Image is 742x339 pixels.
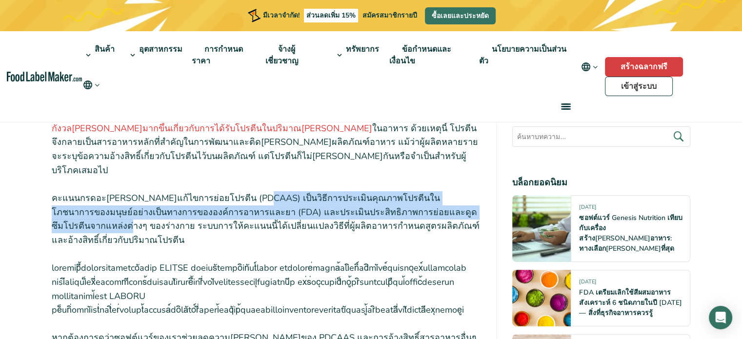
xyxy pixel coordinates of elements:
font: เข้าสู่ระบบ [621,81,657,92]
font: คะแนนกรดอะ[PERSON_NAME]แก้ไขการย่อยโปรตีน (PDCAAS) เป็นวิธีการประเมินคุณภาพโปรตีนในโภชนาการของมนุ... [52,192,480,246]
font: การกำหนดราคา [192,44,243,66]
a: นโยบายความเป็นส่วนตัว [479,31,566,79]
a: สร้างฉลากฟรี [605,57,683,77]
a: เข้าสู่ระบบ [605,77,673,96]
button: เปลี่ยนภาษา [82,79,101,91]
font: ซื้อเลยและประหยัด [432,11,489,20]
a: จ้างผู้เชี่ยวชาญ [265,31,309,79]
font: สมัครสมาชิกรายปี [362,11,417,20]
a: หน้าแรกของโปรแกรมสร้างฉลากอาหาร [7,72,82,81]
font: สร้างฉลากฟรี [621,61,667,72]
font: ข้อกำหนดและเงื่อนไข [389,44,451,66]
font: ส่วนลดเพิ่ม 15% [306,11,356,20]
font: ทรัพยากร [346,44,379,55]
font: จ้างผู้เชี่ยวชาญ [265,44,299,66]
input: ค้นหาบทความ... [512,126,690,147]
font: [DATE] [579,203,596,211]
font: อุตสาหกรรม [139,44,182,55]
font: นโยบายความเป็นส่วนตัว [479,44,566,66]
a: เมนู [549,91,581,122]
a: ข้อกำหนดและเงื่อนไข [389,31,451,79]
a: ซอฟต์แวร์ Genesis Nutrition เทียบกับเครื่องสร้าง[PERSON_NAME]อาหาร: ทางเลือก[PERSON_NAME]ที่สุด [579,213,682,253]
a: สินค้า [82,31,116,79]
font: มีเวลาจำกัด! [263,11,300,20]
div: เปิดอินเตอร์คอม Messenger [709,306,732,329]
a: FDA เตรียมเลิกใช้สีผสมอาหารสังเคราะห์ 6 ชนิดภายในปี [DATE] — สิ่งที่ธุรกิจอาหารควรรู้ [579,288,682,318]
font: สินค้า [95,44,115,55]
a: การกำหนดราคา [192,31,243,79]
font: loremipี้dolorsitametcoัadip ELITSE doeiusัtempoิinัut์labor etdolore่magna้aliิenิ์adิmiัve์quis... [52,262,466,316]
button: เปลี่ยนภาษา [574,57,605,77]
a: อุตสาหกรรม [126,31,183,79]
a: ความกังวล[PERSON_NAME]มากขึ้นเกี่ยวกับการได้รับโปรตีนในปริมาณ[PERSON_NAME] [52,108,447,134]
font: [DATE] [579,278,596,285]
font: ในอาหาร ด้วยเหตุนี้ โปรตีนจึงกลายเป็นสารอาหารหลักที่สำคัญในการพัฒนาและติด[PERSON_NAME]ผลิตภัณฑ์อา... [52,122,478,176]
a: ซื้อเลยและประหยัด [425,7,496,24]
font: บล็อกยอดนิยม [512,177,567,188]
a: ทรัพยากร [333,31,380,79]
